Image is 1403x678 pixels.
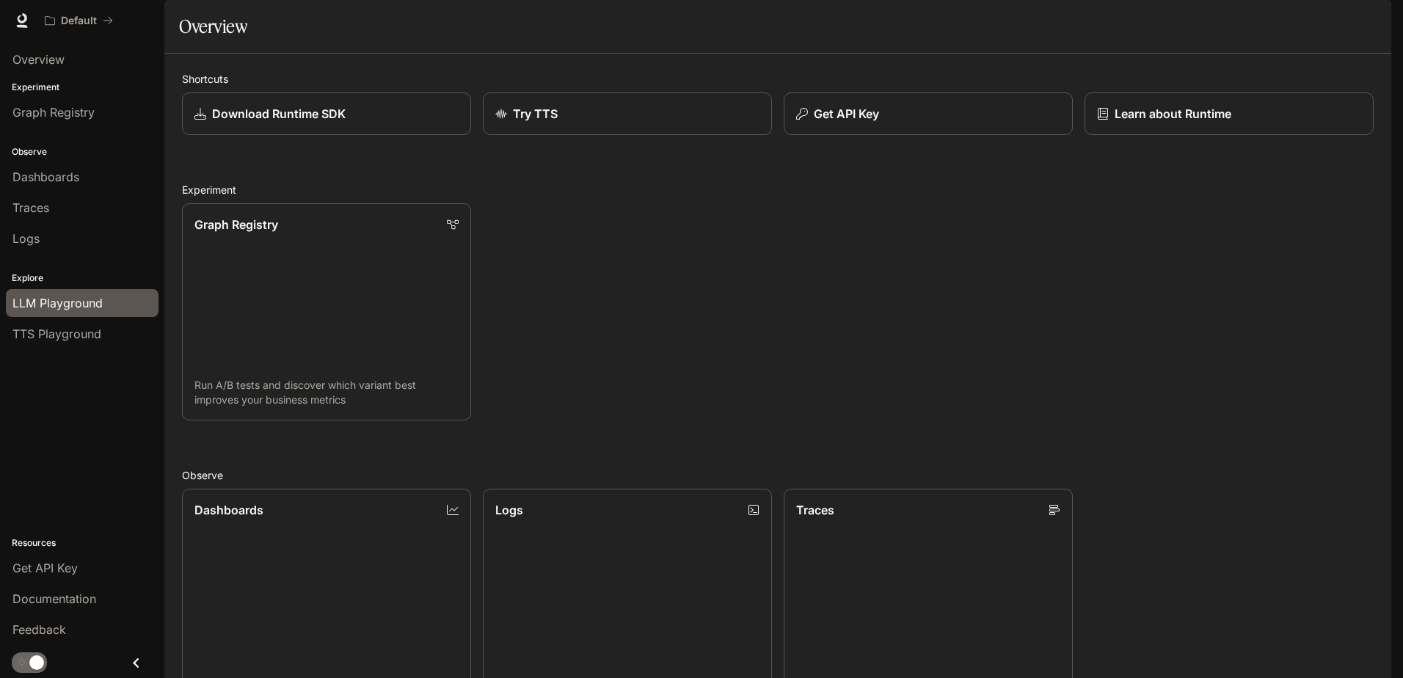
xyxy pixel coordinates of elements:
h2: Observe [182,467,1374,483]
p: Graph Registry [194,216,278,233]
h2: Shortcuts [182,71,1374,87]
a: Download Runtime SDK [182,92,471,135]
a: Try TTS [483,92,772,135]
h2: Experiment [182,182,1374,197]
h1: Overview [179,12,247,41]
p: Traces [796,501,834,519]
button: Get API Key [784,92,1073,135]
p: Get API Key [814,105,879,123]
p: Logs [495,501,523,519]
p: Try TTS [513,105,558,123]
a: Graph RegistryRun A/B tests and discover which variant best improves your business metrics [182,203,471,420]
p: Default [61,15,97,27]
a: Learn about Runtime [1085,92,1374,135]
p: Run A/B tests and discover which variant best improves your business metrics [194,378,459,407]
button: All workspaces [38,6,120,35]
p: Download Runtime SDK [212,105,346,123]
p: Dashboards [194,501,263,519]
p: Learn about Runtime [1115,105,1231,123]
